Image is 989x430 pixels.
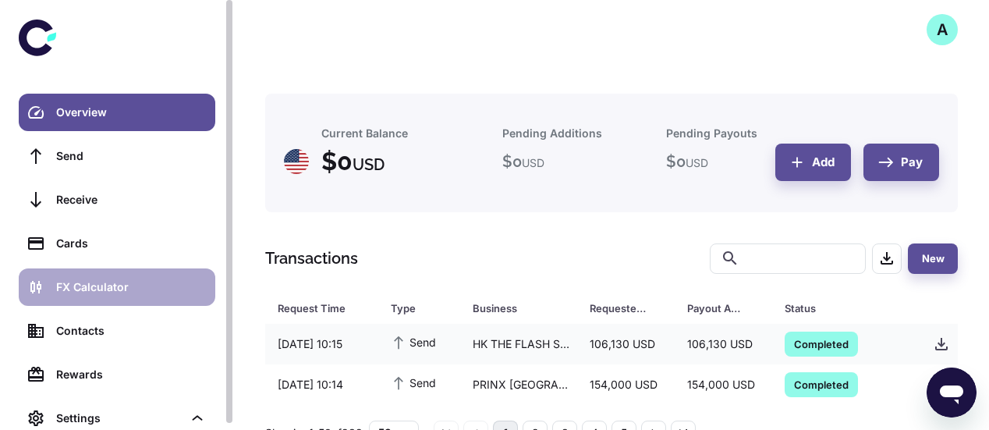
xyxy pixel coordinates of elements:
[19,312,215,350] a: Contacts
[785,297,882,319] div: Status
[278,297,372,319] span: Request Time
[666,150,708,173] h5: $ 0
[56,191,206,208] div: Receive
[590,297,668,319] span: Requested Amount
[775,144,851,181] button: Add
[590,297,648,319] div: Requested Amount
[19,268,215,306] a: FX Calculator
[265,329,378,359] div: [DATE] 10:15
[56,104,206,121] div: Overview
[577,329,675,359] div: 106,130 USD
[522,156,544,169] span: USD
[460,370,577,400] div: PRINX [GEOGRAPHIC_DATA] ([GEOGRAPHIC_DATA]) TIRE CO. LTD
[666,125,757,142] h6: Pending Payouts
[908,243,958,274] button: New
[56,147,206,165] div: Send
[19,94,215,131] a: Overview
[785,297,902,319] span: Status
[687,297,746,319] div: Payout Amount
[19,356,215,393] a: Rewards
[391,333,436,350] span: Send
[19,137,215,175] a: Send
[502,125,602,142] h6: Pending Additions
[502,150,544,173] h5: $ 0
[56,235,206,252] div: Cards
[265,370,378,400] div: [DATE] 10:14
[56,366,206,383] div: Rewards
[927,368,977,418] iframe: Button to launch messaging window
[785,376,858,392] span: Completed
[460,329,577,359] div: HK THE FLASH SHIPPING CO LIMITED
[785,336,858,351] span: Completed
[675,370,772,400] div: 154,000 USD
[577,370,675,400] div: 154,000 USD
[353,155,385,174] span: USD
[863,144,939,181] button: Pay
[265,247,358,270] h1: Transactions
[927,14,958,45] button: A
[19,225,215,262] a: Cards
[391,374,436,391] span: Send
[391,297,454,319] span: Type
[675,329,772,359] div: 106,130 USD
[686,156,708,169] span: USD
[321,125,408,142] h6: Current Balance
[278,297,352,319] div: Request Time
[56,322,206,339] div: Contacts
[321,143,385,180] h4: $ 0
[56,410,183,427] div: Settings
[391,297,434,319] div: Type
[19,181,215,219] a: Receive
[56,279,206,296] div: FX Calculator
[687,297,766,319] span: Payout Amount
